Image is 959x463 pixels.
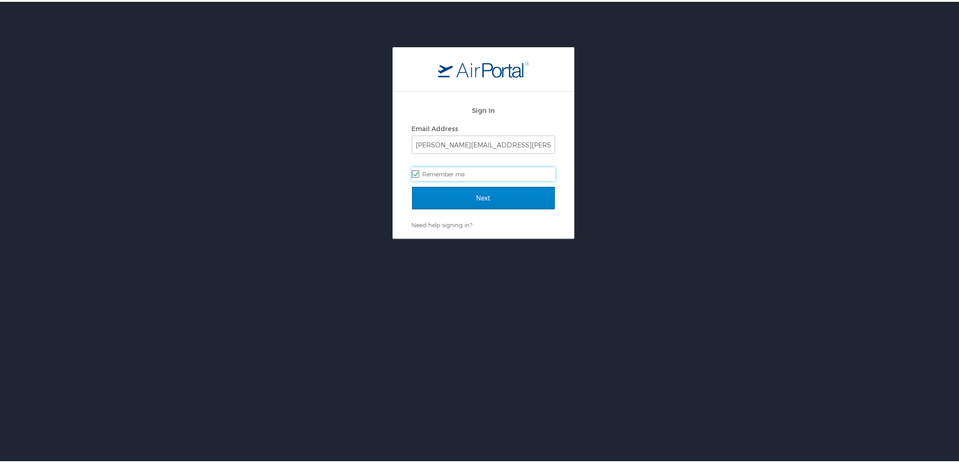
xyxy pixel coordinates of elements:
[412,185,555,208] input: Next
[412,123,459,131] label: Email Address
[412,103,555,114] h2: Sign In
[412,166,555,179] label: Remember me
[438,59,529,76] img: logo
[412,219,473,227] a: Need help signing in?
